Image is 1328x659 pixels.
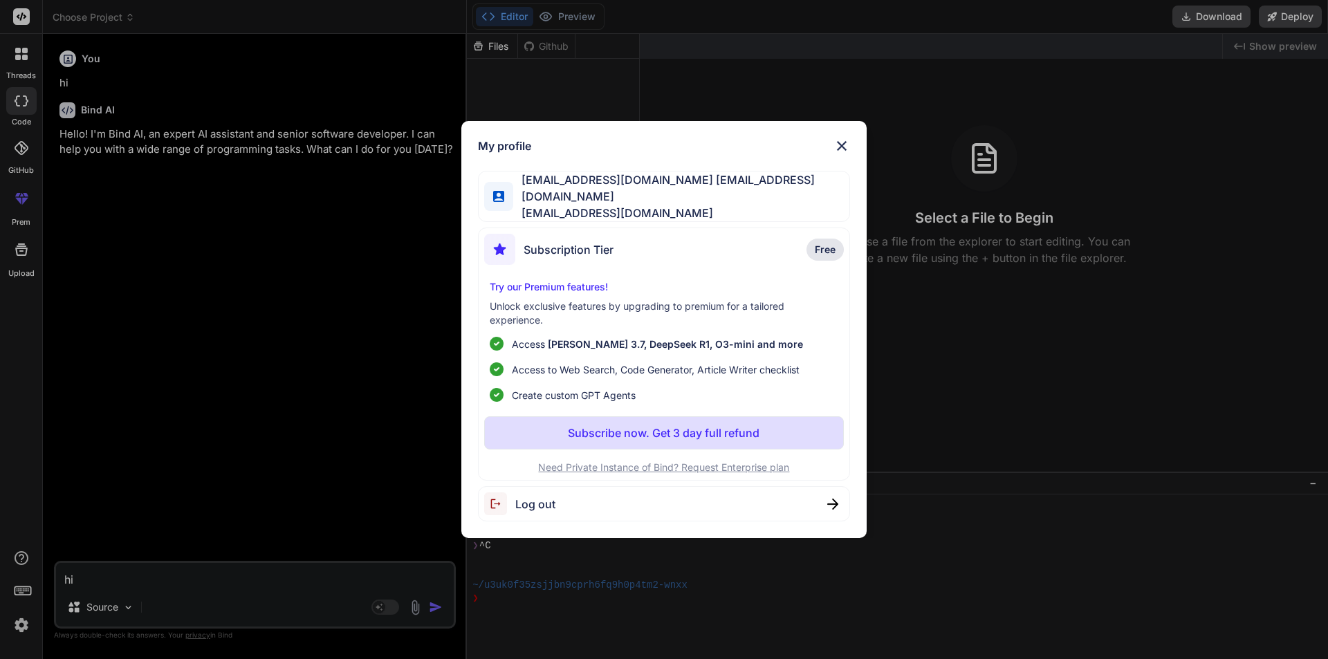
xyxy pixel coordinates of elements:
[490,388,504,402] img: checklist
[478,138,531,154] h1: My profile
[490,280,839,294] p: Try our Premium features!
[513,205,850,221] span: [EMAIL_ADDRESS][DOMAIN_NAME]
[490,299,839,327] p: Unlock exclusive features by upgrading to premium for a tailored experience.
[512,362,800,377] span: Access to Web Search, Code Generator, Article Writer checklist
[490,362,504,376] img: checklist
[484,492,515,515] img: logout
[512,388,636,402] span: Create custom GPT Agents
[833,138,850,154] img: close
[512,337,803,351] p: Access
[827,499,838,510] img: close
[493,191,504,202] img: profile
[568,425,759,441] p: Subscribe now. Get 3 day full refund
[524,241,614,258] span: Subscription Tier
[484,416,845,449] button: Subscribe now. Get 3 day full refund
[548,338,803,350] span: [PERSON_NAME] 3.7, DeepSeek R1, O3-mini and more
[815,243,836,257] span: Free
[515,496,555,512] span: Log out
[513,171,850,205] span: [EMAIL_ADDRESS][DOMAIN_NAME] [EMAIL_ADDRESS][DOMAIN_NAME]
[484,234,515,265] img: subscription
[490,337,504,351] img: checklist
[484,461,845,474] p: Need Private Instance of Bind? Request Enterprise plan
